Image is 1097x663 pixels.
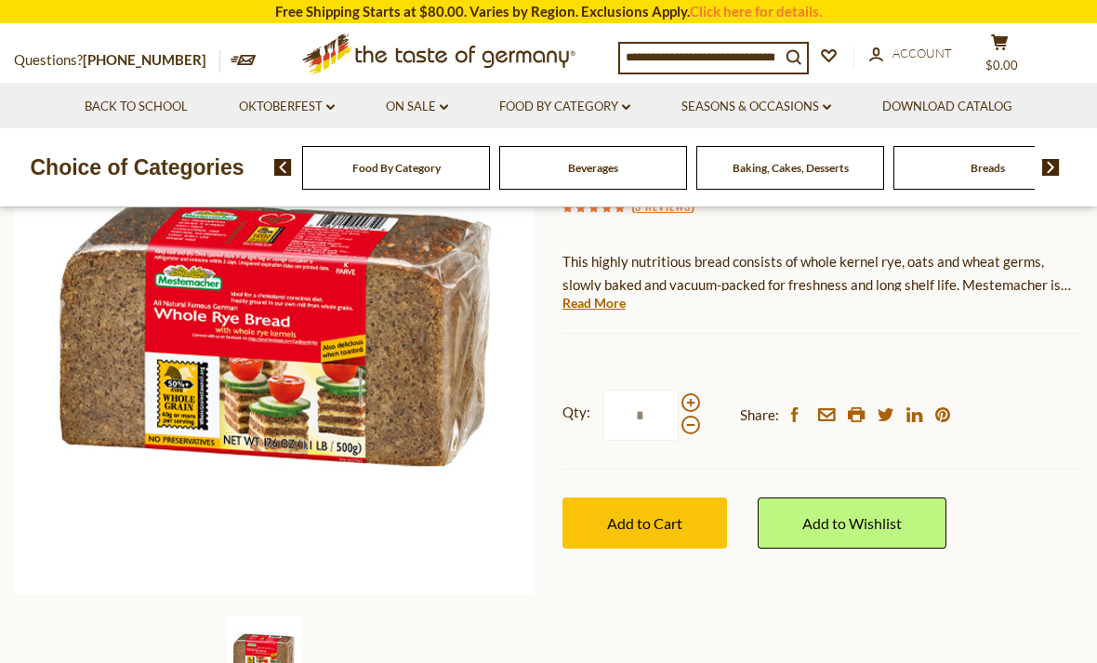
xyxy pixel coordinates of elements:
span: Account [892,46,952,60]
a: [PHONE_NUMBER] [83,51,206,68]
button: $0.00 [971,33,1027,80]
a: Oktoberfest [239,97,335,117]
span: $0.00 [985,58,1018,73]
a: Add to Wishlist [758,497,946,549]
a: Seasons & Occasions [681,97,831,117]
span: Share: [740,404,779,427]
a: Beverages [568,161,618,175]
img: Mestemacher Whole Rye Bread 17.6 oz. [14,73,535,594]
a: Account [869,44,952,64]
a: Download Catalog [882,97,1012,117]
a: Read More [562,294,626,312]
strong: Qty: [562,401,590,424]
a: Food By Category [352,161,441,175]
p: This highly nutritious bread consists of whole kernel rye, oats and wheat germs, slowly baked and... [562,250,1083,297]
a: Back to School [85,97,188,117]
button: Add to Cart [562,497,727,549]
span: ( ) [631,196,694,215]
a: Breads [971,161,1005,175]
a: Baking, Cakes, Desserts [733,161,849,175]
input: Qty: [602,390,679,441]
img: previous arrow [274,159,292,176]
a: Food By Category [499,97,630,117]
img: next arrow [1042,159,1060,176]
a: On Sale [386,97,448,117]
a: Click here for details. [690,3,822,20]
span: Add to Cart [607,514,682,532]
p: Questions? [14,48,220,73]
